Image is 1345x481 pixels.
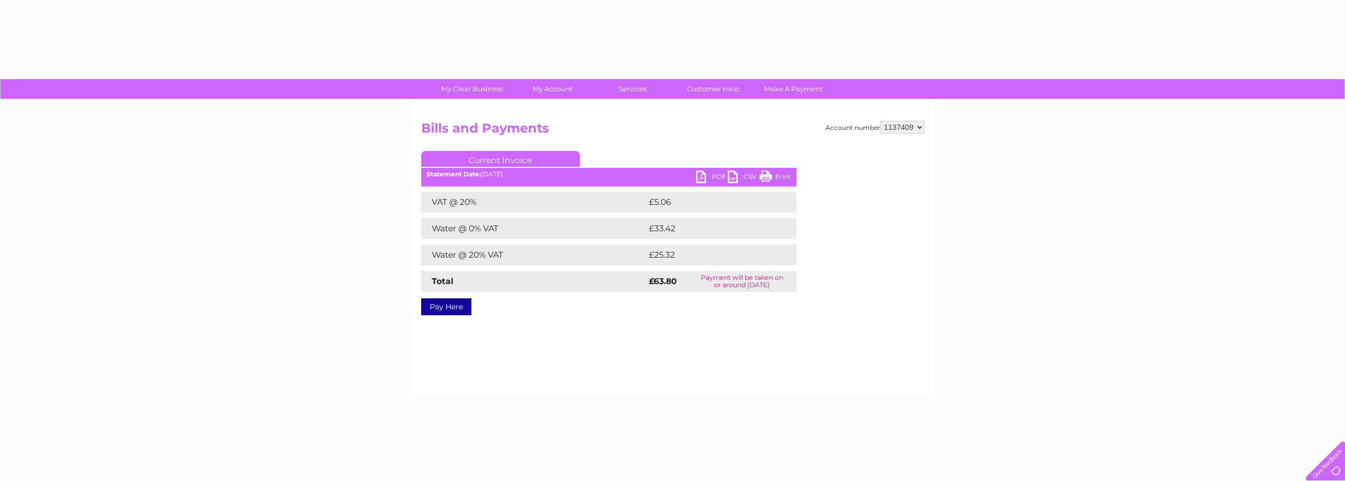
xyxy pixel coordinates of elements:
[421,151,580,167] a: Current Invoice
[649,276,677,286] strong: £63.80
[696,171,728,186] a: PDF
[421,244,646,266] td: Water @ 20% VAT
[421,171,796,178] div: [DATE]
[426,170,481,178] b: Statement Date:
[670,79,757,99] a: Customer Help
[429,79,516,99] a: My Clear Business
[825,121,924,134] div: Account number
[728,171,759,186] a: CSV
[646,244,775,266] td: £25.32
[421,192,646,213] td: VAT @ 20%
[421,218,646,239] td: Water @ 0% VAT
[421,298,471,315] a: Pay Here
[646,192,772,213] td: £5.06
[432,276,453,286] strong: Total
[759,171,791,186] a: Print
[750,79,837,99] a: Make A Payment
[688,271,796,292] td: Payment will be taken on or around [DATE]
[509,79,596,99] a: My Account
[589,79,676,99] a: Services
[421,121,924,141] h2: Bills and Payments
[646,218,775,239] td: £33.42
